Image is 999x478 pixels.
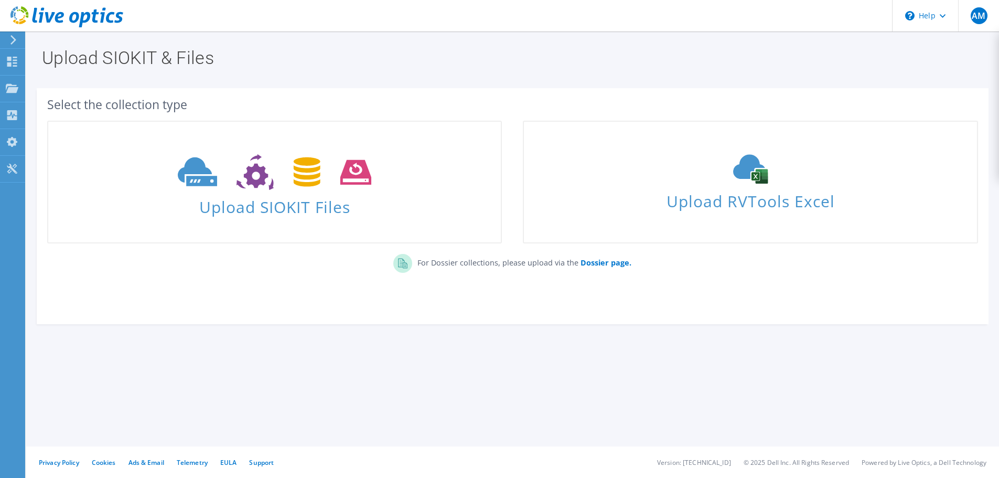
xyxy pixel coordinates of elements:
[578,258,631,268] a: Dossier page.
[657,458,731,467] li: Version: [TECHNICAL_ID]
[524,187,976,210] span: Upload RVTools Excel
[48,193,501,215] span: Upload SIOKIT Files
[905,11,915,20] svg: \n
[744,458,849,467] li: © 2025 Dell Inc. All Rights Reserved
[47,99,978,110] div: Select the collection type
[581,258,631,268] b: Dossier page.
[862,458,986,467] li: Powered by Live Optics, a Dell Technology
[128,458,164,467] a: Ads & Email
[177,458,208,467] a: Telemetry
[47,121,502,243] a: Upload SIOKIT Files
[249,458,274,467] a: Support
[220,458,237,467] a: EULA
[42,49,978,67] h1: Upload SIOKIT & Files
[39,458,79,467] a: Privacy Policy
[971,7,987,24] span: AM
[92,458,116,467] a: Cookies
[412,254,631,269] p: For Dossier collections, please upload via the
[523,121,977,243] a: Upload RVTools Excel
